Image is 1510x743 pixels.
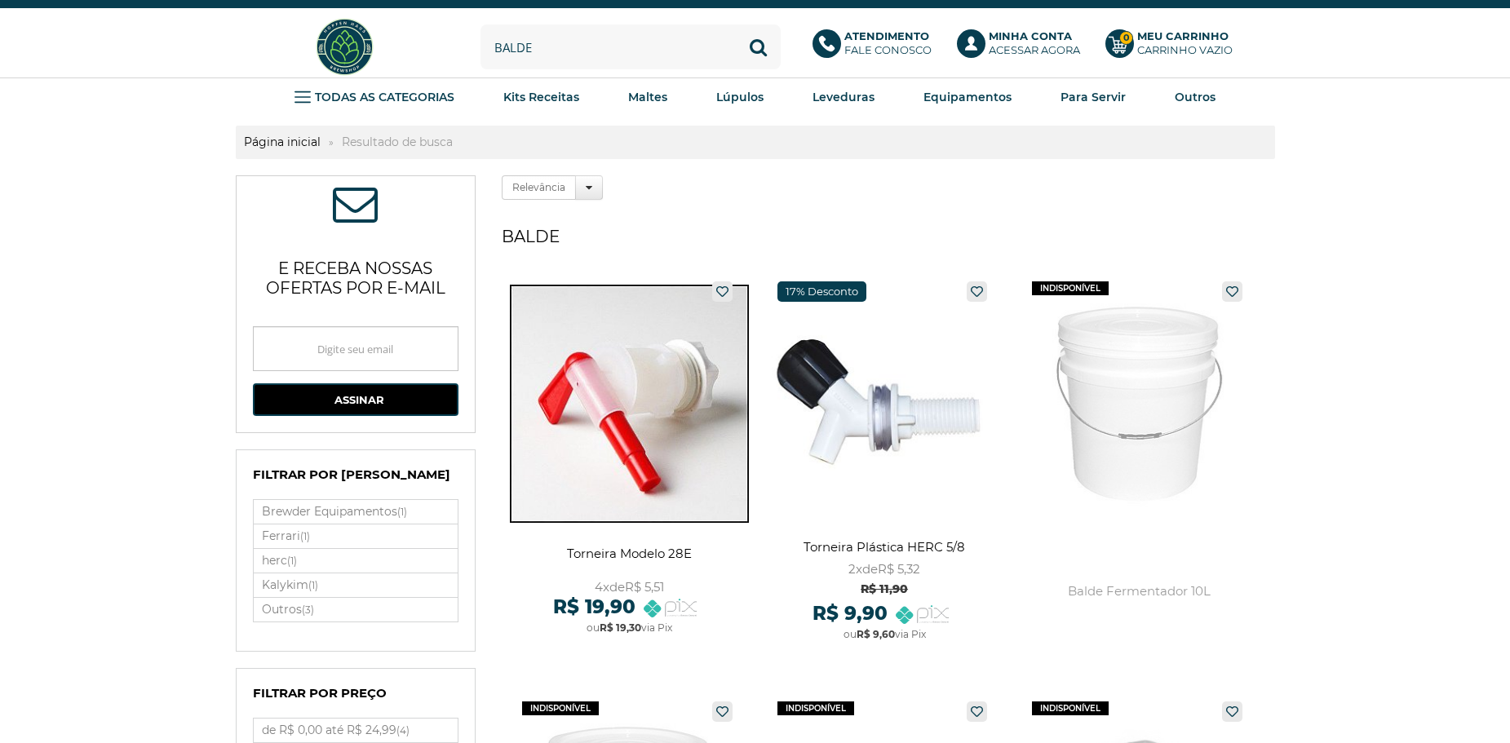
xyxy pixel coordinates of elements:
a: Leveduras [813,85,875,109]
small: (1) [308,579,318,591]
a: Ferrari(1) [254,524,458,548]
p: e receba nossas ofertas por e-mail [253,238,458,310]
a: TODAS AS CATEGORIAS [294,85,454,109]
a: Torneira Plástica HERC 5/8 [765,273,1004,652]
a: AtendimentoFale conosco [813,29,941,65]
strong: 0 [1119,31,1133,45]
a: Maltes [628,85,667,109]
small: (1) [397,506,407,518]
strong: Outros [1175,90,1216,104]
small: (4) [396,724,410,736]
a: Balde Fermentador 10L [1020,273,1259,652]
strong: Leveduras [813,90,875,104]
label: de R$ 0,00 até R$ 24,99 [254,719,458,742]
a: Lúpulos [716,85,764,109]
strong: Kits Receitas [503,90,579,104]
span: ASSINE NOSSA NEWSLETTER [333,192,378,222]
strong: TODAS AS CATEGORIAS [315,90,454,104]
small: (1) [300,530,310,542]
input: Digite seu email [253,326,458,371]
label: herc [254,549,458,573]
strong: Resultado de busca [334,135,461,149]
div: Carrinho Vazio [1137,43,1233,57]
strong: Maltes [628,90,667,104]
strong: Para Servir [1061,90,1126,104]
label: Brewder Equipamentos [254,500,458,524]
a: Outros [1175,85,1216,109]
h1: BALDE [502,220,1274,253]
a: Minha ContaAcessar agora [957,29,1089,65]
b: Minha Conta [989,29,1072,42]
b: Meu Carrinho [1137,29,1229,42]
span: indisponível [1032,701,1109,715]
a: Torneira Modelo 28E [510,273,749,652]
button: Buscar [736,24,781,69]
p: Acessar agora [989,29,1080,57]
a: Para Servir [1061,85,1126,109]
label: Relevância [502,175,576,200]
label: Ferrari [254,524,458,548]
small: (3) [302,604,314,616]
a: Página inicial [236,135,329,149]
img: Hopfen Haus BrewShop [314,16,375,77]
a: de R$ 0,00 até R$ 24,99(4) [254,719,458,742]
span: indisponível [522,701,599,715]
strong: Lúpulos [716,90,764,104]
a: Kits Receitas [503,85,579,109]
a: Outros(3) [254,598,458,621]
small: (1) [287,555,297,567]
b: Atendimento [844,29,929,42]
label: Kalykim [254,573,458,597]
h4: Filtrar por [PERSON_NAME] [253,467,458,491]
label: Outros [254,598,458,621]
a: Kalykim(1) [254,573,458,597]
strong: Equipamentos [923,90,1012,104]
a: Brewder Equipamentos(1) [254,500,458,524]
a: Equipamentos [923,85,1012,109]
input: Digite o que você procura [480,24,781,69]
span: indisponível [777,701,854,715]
h4: Filtrar por Preço [253,685,458,710]
a: herc(1) [254,549,458,573]
button: Assinar [253,383,458,416]
p: Fale conosco [844,29,932,57]
span: indisponível [1032,281,1109,295]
